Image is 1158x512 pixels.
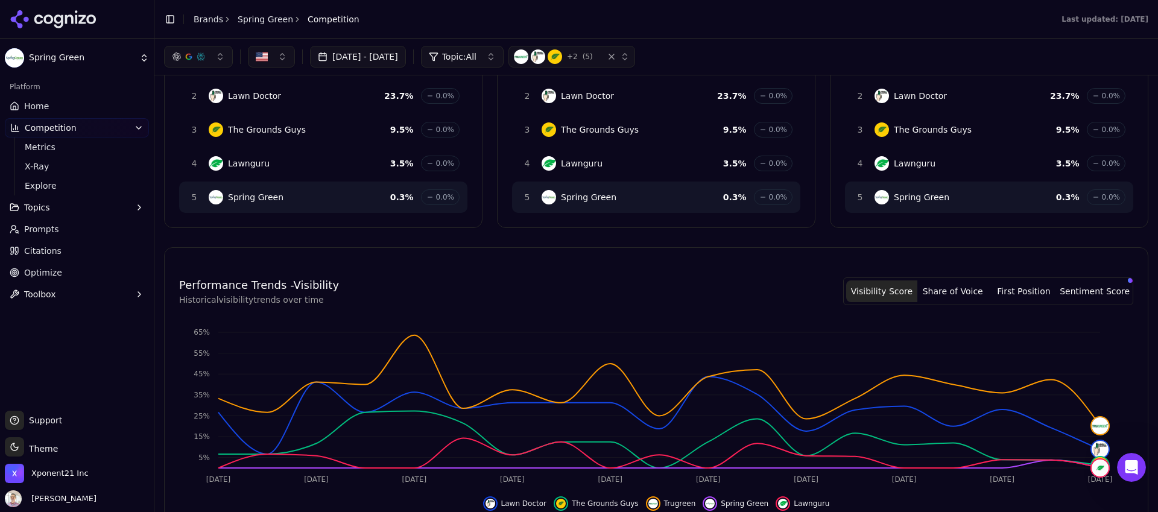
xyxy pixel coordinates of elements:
[696,475,721,484] tspan: [DATE]
[520,124,534,136] span: 3
[160,406,202,415] span: Messages
[24,201,50,213] span: Topics
[1092,441,1109,458] img: lawn doctor
[531,49,545,64] img: Lawn Doctor
[5,464,89,483] button: Open organization switcher
[25,242,201,255] div: Send us a message
[54,203,67,216] div: Alp
[572,499,639,508] span: The Grounds Guys
[554,496,639,511] button: Hide the grounds guys data
[648,499,658,508] img: trugreen
[402,475,427,484] tspan: [DATE]
[24,86,217,127] p: Hi [PERSON_NAME] 👋
[69,203,103,216] div: • [DATE]
[556,499,566,508] img: the grounds guys
[121,376,241,425] button: Messages
[194,412,210,420] tspan: 25%
[894,124,972,136] span: The Grounds Guys
[5,220,149,239] a: Prompts
[194,13,359,25] nav: breadcrumb
[990,475,1014,484] tspan: [DATE]
[5,263,149,282] a: Optimize
[514,49,528,64] img: Trugreen
[390,124,414,136] span: 9.5 %
[5,48,24,68] img: Spring Green
[12,232,229,265] div: Send us a message
[194,328,210,337] tspan: 65%
[1092,417,1109,434] img: trugreen
[1092,457,1109,474] img: the grounds guys
[769,125,788,134] span: 0.0%
[209,89,223,103] img: Lawn Doctor
[598,475,622,484] tspan: [DATE]
[198,454,210,462] tspan: 5%
[436,91,455,101] span: 0.0%
[894,90,947,102] span: Lawn Doctor
[436,159,455,168] span: 0.0%
[561,124,639,136] span: The Grounds Guys
[723,124,747,136] span: 9.5 %
[723,157,747,169] span: 3.5 %
[46,406,74,415] span: Home
[31,468,89,479] span: Xponent21 Inc
[442,51,476,63] span: Topic: All
[25,323,206,346] b: [Identified] Degraded Performance on Prompts and Citations
[194,14,223,24] a: Brands
[24,23,115,42] img: logo
[5,96,149,116] a: Home
[13,272,229,317] div: Status: Cognizo App experiencing degraded performance
[1117,453,1146,482] iframe: Intercom live chat
[1050,90,1080,102] span: 23.7 %
[794,475,818,484] tspan: [DATE]
[29,52,134,63] span: Spring Green
[548,49,562,64] img: The Grounds Guys
[194,391,210,399] tspan: 35%
[5,464,24,483] img: Xponent21 Inc
[25,173,217,186] div: Recent message
[794,499,829,508] span: Lawnguru
[228,157,270,169] span: Lawnguru
[51,282,217,307] div: Status: Cognizo App experiencing degraded performance
[25,141,130,153] span: Metrics
[483,496,546,511] button: Hide lawn doctor data
[520,191,534,203] span: 5
[542,190,556,204] img: Spring Green
[561,157,603,169] span: Lawnguru
[769,159,788,168] span: 0.0%
[179,294,339,306] p: Historical visibility trends over time
[892,475,917,484] tspan: [DATE]
[194,370,210,378] tspan: 45%
[501,499,546,508] span: Lawn Doctor
[24,444,58,454] span: Theme
[5,118,149,137] button: Competition
[25,180,130,192] span: Explore
[917,280,989,302] button: Share of Voice
[723,191,747,203] span: 0.3 %
[1088,475,1113,484] tspan: [DATE]
[875,122,889,137] img: The Grounds Guys
[1061,14,1148,24] div: Last updated: [DATE]
[664,499,696,508] span: Trugreen
[769,192,788,202] span: 0.0%
[853,157,867,169] span: 4
[384,90,414,102] span: 23.7 %
[187,157,201,169] span: 4
[5,490,22,507] img: Kiryako Sharikas
[179,277,339,294] h4: Performance Trends - Visibility
[846,280,917,302] button: Visibility Score
[561,191,616,203] span: Spring Green
[646,496,696,511] button: Hide trugreen data
[194,349,210,358] tspan: 55%
[27,493,96,504] span: [PERSON_NAME]
[175,19,199,43] img: Profile image for Alp
[894,191,949,203] span: Spring Green
[853,124,867,136] span: 3
[207,19,229,41] div: Close
[24,267,62,279] span: Optimize
[310,46,406,68] button: [DATE] - [DATE]
[24,245,62,257] span: Citations
[721,499,768,508] span: Spring Green
[875,156,889,171] img: Lawnguru
[187,90,201,102] span: 2
[776,496,829,511] button: Hide lawnguru data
